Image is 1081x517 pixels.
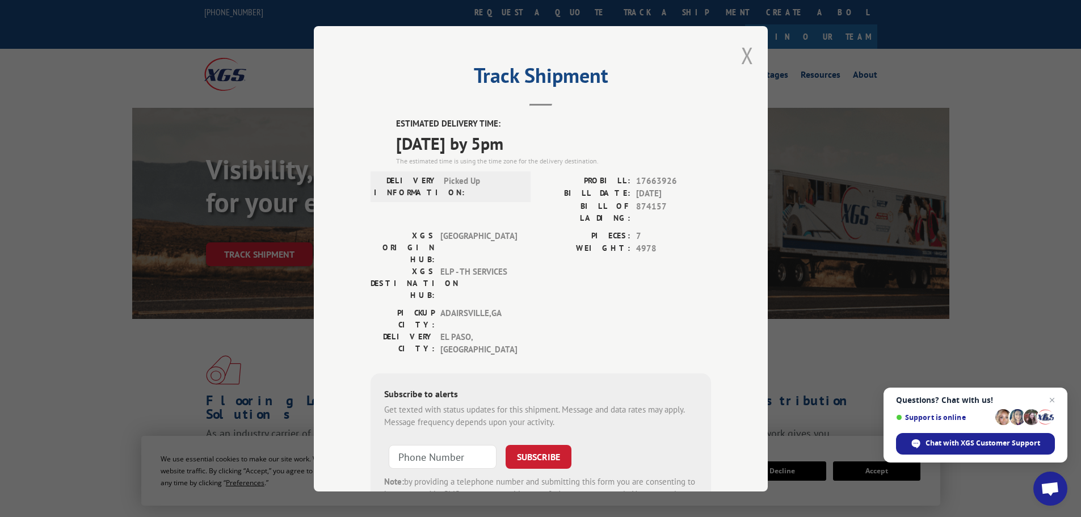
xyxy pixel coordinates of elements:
label: PROBILL: [541,174,630,187]
div: by providing a telephone number and submitting this form you are consenting to be contacted by SM... [384,475,697,514]
label: BILL OF LADING: [541,200,630,224]
button: Close modal [741,40,754,70]
label: PICKUP CITY: [371,306,435,330]
label: DELIVERY CITY: [371,330,435,356]
label: BILL DATE: [541,187,630,200]
span: [DATE] by 5pm [396,130,711,155]
input: Phone Number [389,444,497,468]
span: 7 [636,229,711,242]
label: PIECES: [541,229,630,242]
span: ADAIRSVILLE , GA [440,306,517,330]
label: DELIVERY INFORMATION: [374,174,438,198]
span: ELP - TH SERVICES [440,265,517,301]
strong: Note: [384,476,404,486]
span: EL PASO , [GEOGRAPHIC_DATA] [440,330,517,356]
span: 874157 [636,200,711,224]
span: Chat with XGS Customer Support [926,438,1040,448]
div: The estimated time is using the time zone for the delivery destination. [396,155,711,166]
div: Open chat [1033,472,1067,506]
span: 17663926 [636,174,711,187]
div: Get texted with status updates for this shipment. Message and data rates may apply. Message frequ... [384,403,697,428]
div: Subscribe to alerts [384,386,697,403]
div: Chat with XGS Customer Support [896,433,1055,455]
span: Close chat [1045,393,1059,407]
label: XGS DESTINATION HUB: [371,265,435,301]
span: Picked Up [444,174,520,198]
span: Questions? Chat with us! [896,396,1055,405]
span: 4978 [636,242,711,255]
span: [GEOGRAPHIC_DATA] [440,229,517,265]
label: ESTIMATED DELIVERY TIME: [396,117,711,131]
label: WEIGHT: [541,242,630,255]
span: Support is online [896,413,991,422]
button: SUBSCRIBE [506,444,571,468]
span: [DATE] [636,187,711,200]
label: XGS ORIGIN HUB: [371,229,435,265]
h2: Track Shipment [371,68,711,89]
